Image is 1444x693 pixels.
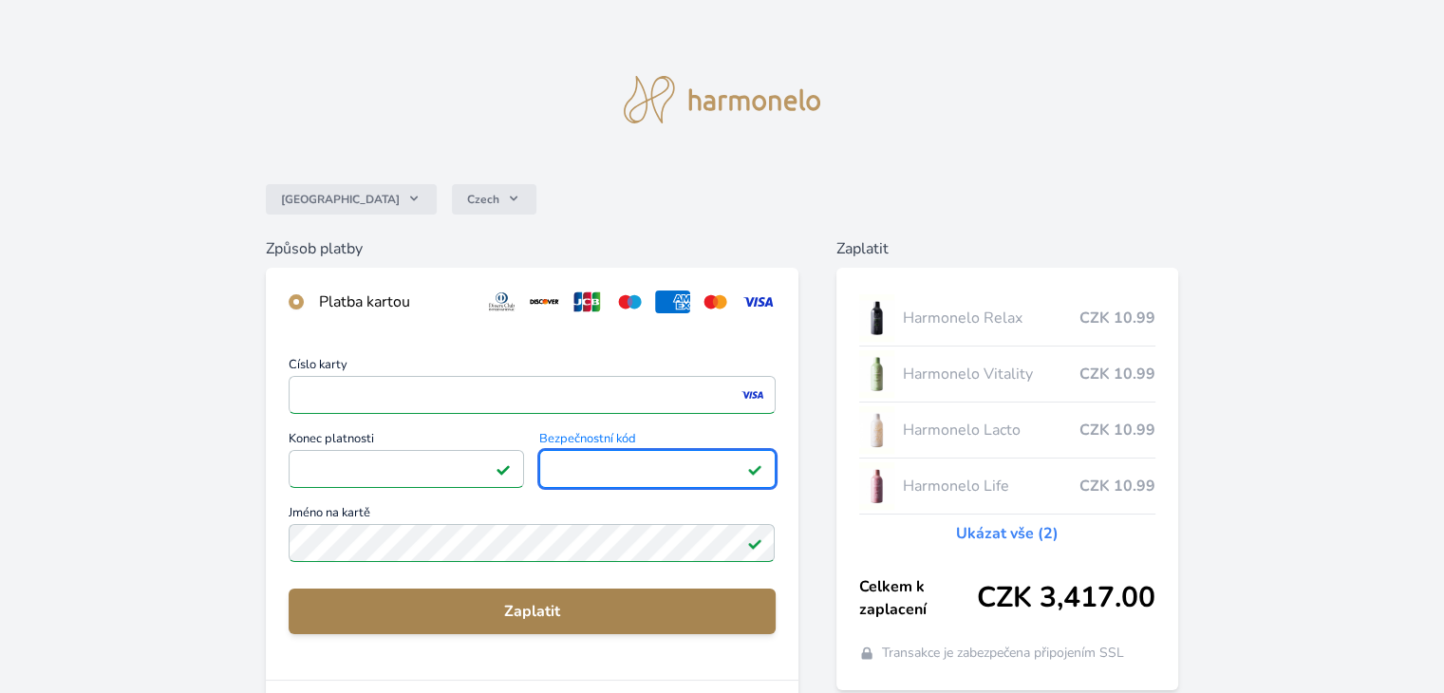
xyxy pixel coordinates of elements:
[484,290,519,313] img: diners.svg
[977,581,1155,615] span: CZK 3,417.00
[902,363,1078,385] span: Harmonelo Vitality
[304,600,760,623] span: Zaplatit
[1079,363,1155,385] span: CZK 10.99
[496,461,511,477] img: Platné pole
[612,290,647,313] img: maestro.svg
[902,475,1078,497] span: Harmonelo Life
[741,290,776,313] img: visa.svg
[902,419,1078,441] span: Harmonelo Lacto
[747,461,762,477] img: Platné pole
[266,184,437,215] button: [GEOGRAPHIC_DATA]
[859,575,977,621] span: Celkem k zaplacení
[289,359,775,376] span: Číslo karty
[548,456,766,482] iframe: Iframe pro bezpečnostní kód
[1079,307,1155,329] span: CZK 10.99
[467,192,499,207] span: Czech
[655,290,690,313] img: amex.svg
[859,462,895,510] img: CLEAN_LIFE_se_stinem_x-lo.jpg
[570,290,605,313] img: jcb.svg
[289,433,524,450] span: Konec platnosti
[740,386,765,403] img: visa
[281,192,400,207] span: [GEOGRAPHIC_DATA]
[859,294,895,342] img: CLEAN_RELAX_se_stinem_x-lo.jpg
[289,589,775,634] button: Zaplatit
[698,290,733,313] img: mc.svg
[624,76,821,123] img: logo.svg
[297,382,766,408] iframe: Iframe pro číslo karty
[902,307,1078,329] span: Harmonelo Relax
[266,237,797,260] h6: Způsob platby
[319,290,469,313] div: Platba kartou
[289,524,775,562] input: Jméno na kartěPlatné pole
[859,350,895,398] img: CLEAN_VITALITY_se_stinem_x-lo.jpg
[527,290,562,313] img: discover.svg
[747,535,762,551] img: Platné pole
[859,406,895,454] img: CLEAN_LACTO_se_stinem_x-hi-lo.jpg
[1079,419,1155,441] span: CZK 10.99
[956,522,1059,545] a: Ukázat vše (2)
[836,237,1178,260] h6: Zaplatit
[289,507,775,524] span: Jméno na kartě
[539,433,775,450] span: Bezpečnostní kód
[1079,475,1155,497] span: CZK 10.99
[297,456,516,482] iframe: Iframe pro datum vypršení platnosti
[452,184,536,215] button: Czech
[882,644,1124,663] span: Transakce je zabezpečena připojením SSL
